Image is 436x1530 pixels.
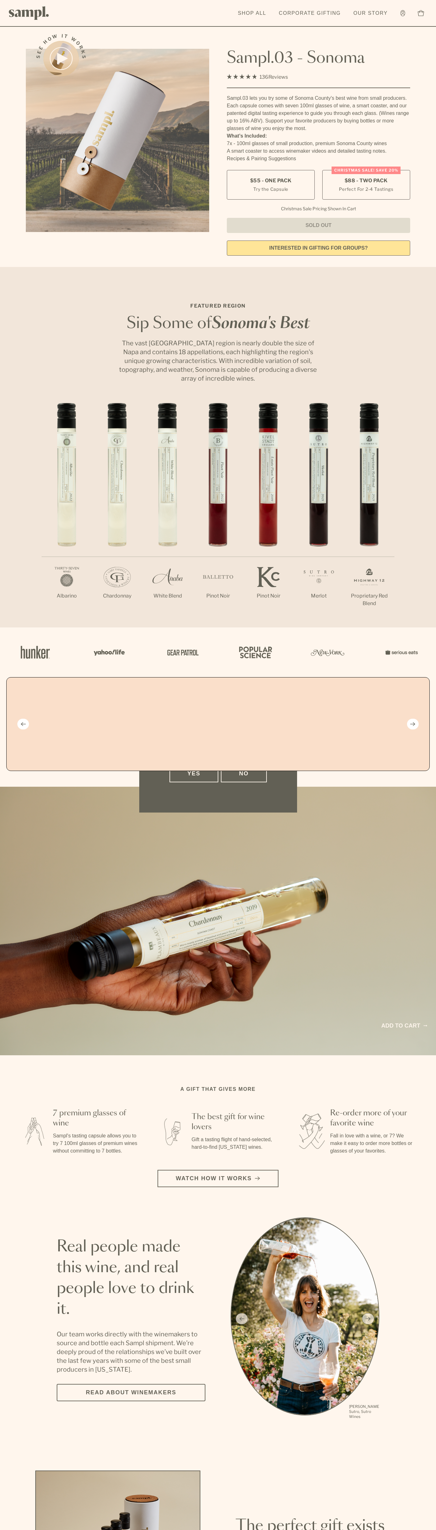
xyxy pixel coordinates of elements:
a: Corporate Gifting [276,6,344,20]
img: Sampl.03 - Sonoma [26,49,209,232]
button: See how it works [43,41,79,76]
div: slide 1 [231,1217,379,1420]
li: 2 / 7 [92,403,142,620]
img: Sampl logo [9,6,49,20]
p: Proprietary Red Blend [344,592,394,607]
a: Add to cart [381,1022,427,1030]
li: 3 / 7 [142,403,193,620]
small: Try the Capsule [253,186,288,192]
p: [PERSON_NAME] Sutro, Sutro Wines [349,1404,379,1419]
ul: carousel [231,1217,379,1420]
li: 6 / 7 [294,403,344,620]
span: $55 - One Pack [250,177,292,184]
p: Pinot Noir [243,592,294,600]
button: No [221,765,267,782]
button: Previous slide [17,719,29,729]
li: 7 / 7 [344,403,394,627]
p: Albarino [42,592,92,600]
li: 4 / 7 [193,403,243,620]
button: Sold Out [227,218,410,233]
a: Our Story [350,6,391,20]
p: Chardonnay [92,592,142,600]
div: 136Reviews [227,73,288,81]
small: Perfect For 2-4 Tastings [339,186,393,192]
li: 5 / 7 [243,403,294,620]
li: 1 / 7 [42,403,92,620]
p: Merlot [294,592,344,600]
span: $88 - Two Pack [345,177,388,184]
p: Pinot Noir [193,592,243,600]
a: Shop All [235,6,269,20]
div: Christmas SALE! Save 20% [332,167,401,174]
p: White Blend [142,592,193,600]
button: Yes [169,765,219,782]
button: Next slide [407,719,419,729]
a: interested in gifting for groups? [227,241,410,256]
